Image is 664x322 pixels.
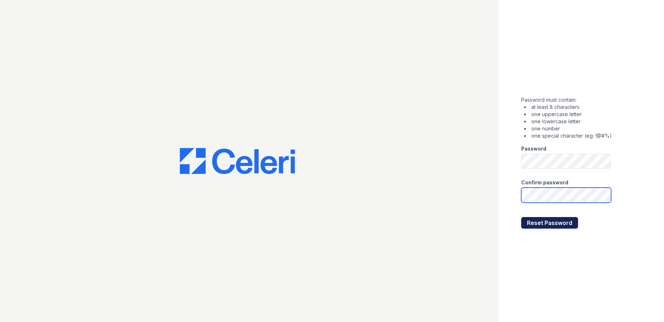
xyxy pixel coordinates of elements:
li: one uppercase letter [524,111,612,118]
li: at least 8 characters [524,103,612,111]
label: Password [521,145,546,152]
li: one lowercase letter [524,118,612,125]
label: Confirm password [521,179,568,186]
li: one special character (eg: !@#%) [524,132,612,139]
div: Password must contain: [521,96,612,139]
img: CE_Logo_Blue-a8612792a0a2168367f1c8372b55b34899dd931a85d93a1a3d3e32e68fde9ad4.png [180,148,295,174]
button: Reset Password [521,217,578,229]
li: one number [524,125,612,132]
